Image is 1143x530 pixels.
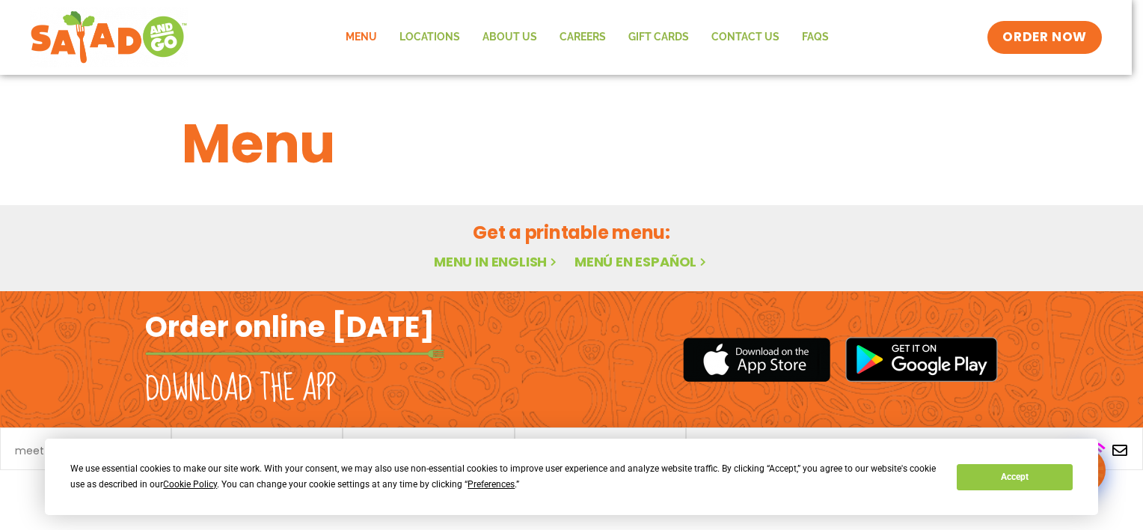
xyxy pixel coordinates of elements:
[957,464,1072,490] button: Accept
[182,103,961,184] h1: Menu
[70,461,939,493] div: We use essential cookies to make our site work. With your consent, we may also use non-essential ...
[388,20,471,55] a: Locations
[145,368,336,410] h2: Download the app
[791,20,840,55] a: FAQs
[182,219,961,246] h2: Get a printable menu:
[987,21,1101,54] a: ORDER NOW
[548,20,617,55] a: Careers
[45,439,1098,515] div: Cookie Consent Prompt
[574,252,709,271] a: Menú en español
[145,308,435,345] h2: Order online [DATE]
[15,445,157,456] a: meet chef [PERSON_NAME]
[700,20,791,55] a: Contact Us
[145,350,444,358] img: fork
[617,20,700,55] a: GIFT CARDS
[334,20,840,55] nav: Menu
[334,20,388,55] a: Menu
[683,335,830,384] img: appstore
[471,20,548,55] a: About Us
[468,479,515,490] span: Preferences
[845,337,998,382] img: google_play
[1002,28,1086,46] span: ORDER NOW
[434,252,560,271] a: Menu in English
[30,7,188,67] img: new-SAG-logo-768×292
[163,479,217,490] span: Cookie Policy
